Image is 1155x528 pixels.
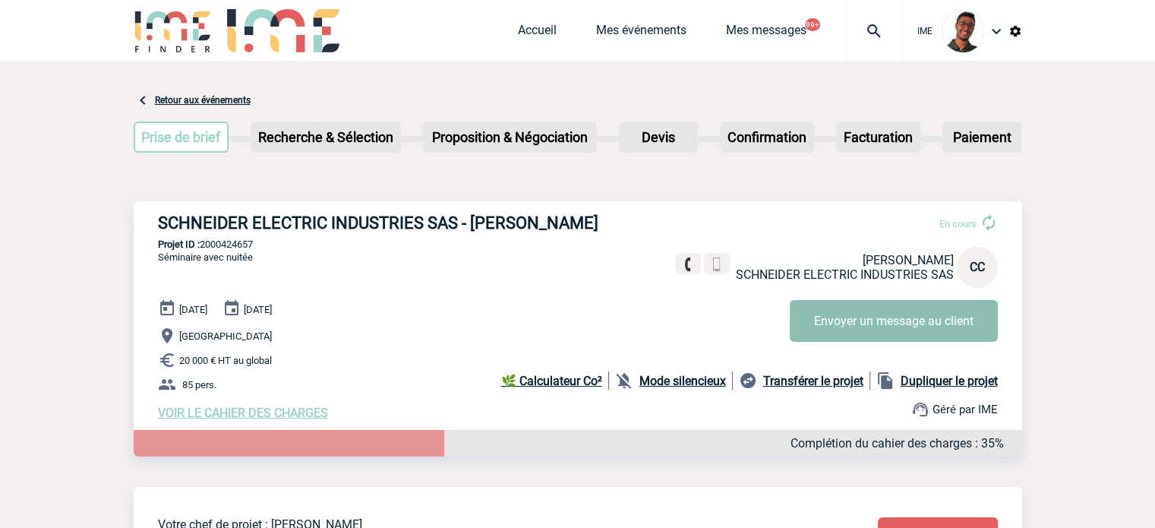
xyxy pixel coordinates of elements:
[710,258,724,271] img: portable.png
[901,374,998,388] b: Dupliquer le projet
[424,123,595,151] p: Proposition & Négociation
[805,18,820,31] button: 99+
[763,374,863,388] b: Transférer le projet
[917,26,933,36] span: IME
[135,123,228,151] p: Prise de brief
[863,253,954,267] span: [PERSON_NAME]
[942,10,984,52] img: 124970-0.jpg
[134,239,1022,250] p: 2000424657
[158,239,200,250] b: Projet ID :
[158,251,253,263] span: Séminaire avec nuitée
[681,258,695,271] img: fixe.png
[179,304,207,315] span: [DATE]
[620,123,696,151] p: Devis
[182,379,216,390] span: 85 pers.
[838,123,919,151] p: Facturation
[790,300,998,342] button: Envoyer un message au client
[721,123,813,151] p: Confirmation
[244,304,272,315] span: [DATE]
[939,218,977,229] span: En cours
[179,330,272,342] span: [GEOGRAPHIC_DATA]
[518,23,557,44] a: Accueil
[933,403,998,416] span: Géré par IME
[639,374,726,388] b: Mode silencieux
[970,260,985,274] span: CC
[501,374,602,388] b: 🌿 Calculateur Co²
[155,95,251,106] a: Retour aux événements
[179,355,272,366] span: 20 000 € HT au global
[726,23,806,44] a: Mes messages
[944,123,1020,151] p: Paiement
[158,213,614,232] h3: SCHNEIDER ELECTRIC INDUSTRIES SAS - [PERSON_NAME]
[158,406,328,420] a: VOIR LE CAHIER DES CHARGES
[252,123,399,151] p: Recherche & Sélection
[736,267,954,282] span: SCHNEIDER ELECTRIC INDUSTRIES SAS
[876,371,895,390] img: file_copy-black-24dp.png
[134,9,213,52] img: IME-Finder
[501,371,609,390] a: 🌿 Calculateur Co²
[596,23,686,44] a: Mes événements
[911,400,929,419] img: support.png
